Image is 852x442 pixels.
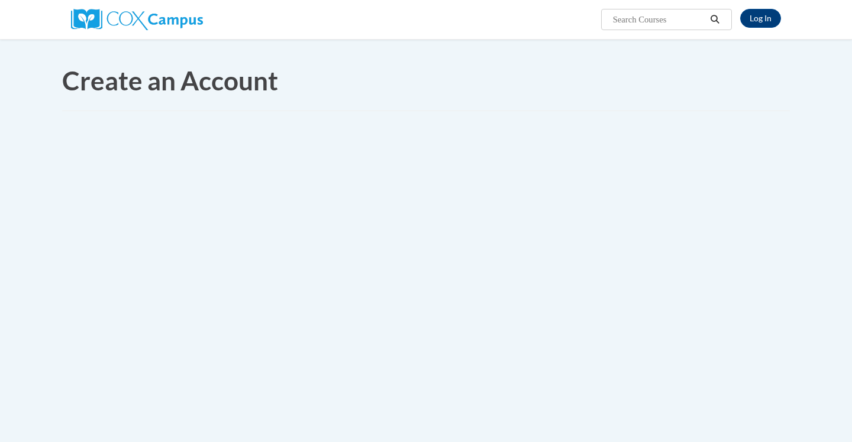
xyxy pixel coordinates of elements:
a: Log In [740,9,781,28]
a: Cox Campus [71,14,203,24]
button: Search [706,12,724,27]
input: Search Courses [612,12,706,27]
img: Cox Campus [71,9,203,30]
i:  [710,15,721,24]
span: Create an Account [62,65,278,96]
